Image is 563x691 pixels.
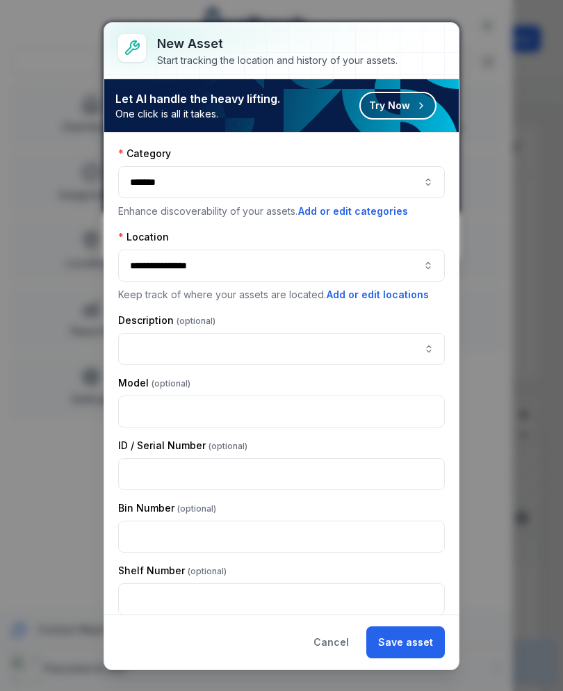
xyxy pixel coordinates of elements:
[118,147,171,161] label: Category
[326,287,430,302] button: Add or edit locations
[359,92,436,120] button: Try Now
[118,204,445,219] p: Enhance discoverability of your assets.
[118,230,169,244] label: Location
[118,564,227,578] label: Shelf Number
[118,376,190,390] label: Model
[157,54,398,67] div: Start tracking the location and history of your assets.
[297,204,409,219] button: Add or edit categories
[118,333,445,365] input: asset-add:description-label
[118,287,445,302] p: Keep track of where your assets are located.
[115,107,280,121] span: One click is all it takes.
[118,314,215,327] label: Description
[366,626,445,658] button: Save asset
[157,34,398,54] h3: New asset
[118,439,247,453] label: ID / Serial Number
[302,626,361,658] button: Cancel
[118,501,216,515] label: Bin Number
[115,90,280,107] strong: Let AI handle the heavy lifting.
